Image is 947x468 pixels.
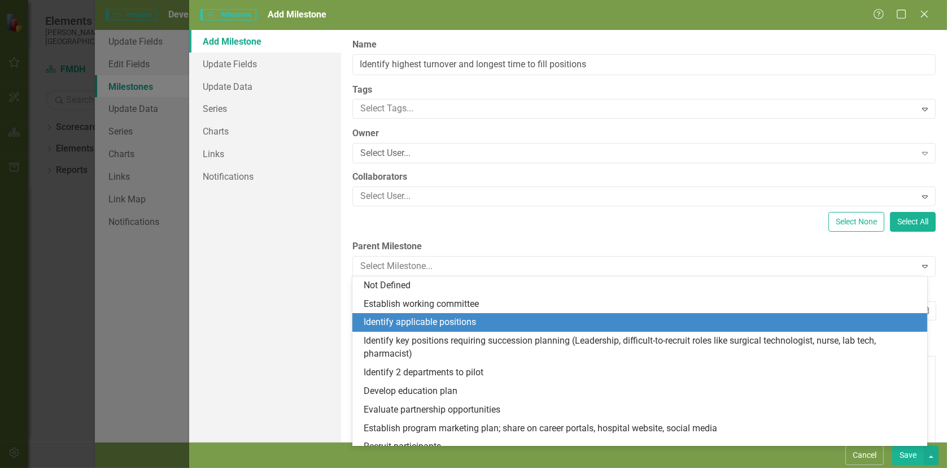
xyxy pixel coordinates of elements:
div: Recruit participants [364,440,921,453]
div: Develop education plan [364,385,921,398]
div: Establish working committee [364,298,921,311]
label: Name [352,38,936,51]
label: Collaborators [352,171,936,184]
a: Series [189,97,341,120]
div: Identify key positions requiring succession planning (Leadership, difficult-to-recruit roles like... [364,335,921,361]
button: Save [892,445,924,465]
input: Milestone Name [352,54,936,75]
span: Add Milestone [268,9,326,20]
a: Update Data [189,75,341,98]
a: Links [189,142,341,165]
button: Select All [890,212,936,232]
div: Evaluate partnership opportunities [364,404,921,417]
div: Not Defined [364,279,921,292]
div: Establish program marketing plan; share on career portals, hospital website, social media [364,422,921,435]
label: Tags [352,84,936,97]
label: Parent Milestone [352,240,936,253]
a: Charts [189,120,341,142]
a: Update Fields [189,53,341,75]
a: Add Milestone [189,30,341,53]
div: Identify 2 departments to pilot [364,366,921,379]
div: Identify applicable positions [364,316,921,329]
a: Notifications [189,165,341,188]
button: Select None [828,212,884,232]
div: Select User... [360,147,916,160]
label: Owner [352,127,936,140]
button: Cancel [845,445,884,465]
span: Milestone [200,9,256,20]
